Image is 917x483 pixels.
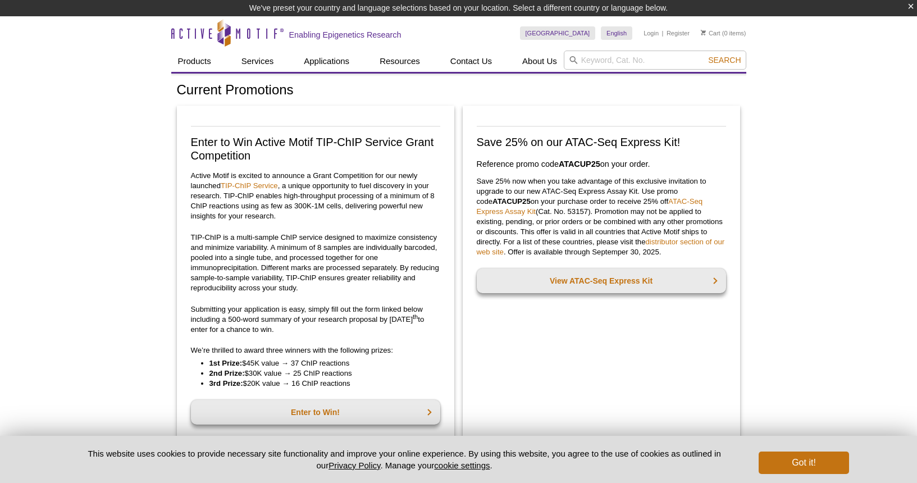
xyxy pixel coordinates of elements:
[667,29,690,37] a: Register
[177,83,741,99] h1: Current Promotions
[705,55,744,65] button: Search
[708,56,741,65] span: Search
[221,181,278,190] a: TIP-ChIP Service
[701,30,706,35] img: Your Cart
[477,176,726,257] p: Save 25% now when you take advantage of this exclusive invitation to upgrade to our new ATAC-Seq ...
[191,345,440,356] p: We’re thrilled to award three winners with the following prizes:
[413,313,418,320] sup: th
[559,160,600,168] strong: ATACUP25
[209,359,243,367] strong: 1st Prize:
[477,238,725,256] a: distributor section of our web site
[434,461,490,470] button: cookie settings
[209,358,429,368] li: $45K value → 37 ChIP reactions
[235,51,281,72] a: Services
[701,26,746,40] li: (0 items)
[515,51,564,72] a: About Us
[209,369,245,377] strong: 2nd Prize:
[373,51,427,72] a: Resources
[191,135,440,162] h2: Enter to Win Active Motif TIP-ChIP Service Grant Competition
[444,51,499,72] a: Contact Us
[191,126,440,127] img: TIP-ChIP Service Grant Competition
[297,51,356,72] a: Applications
[564,51,746,70] input: Keyword, Cat. No.
[209,379,429,389] li: $20K value → 16 ChIP reactions
[191,400,440,425] a: Enter to Win!
[477,126,726,127] img: Save on ATAC-Seq Express Assay Kit
[191,171,440,221] p: Active Motif is excited to announce a Grant Competition for our newly launched , a unique opportu...
[644,29,659,37] a: Login
[329,461,380,470] a: Privacy Policy
[209,368,429,379] li: $30K value → 25 ChIP reactions
[601,26,632,40] a: English
[701,29,720,37] a: Cart
[477,157,726,171] h3: Reference promo code on your order.
[662,26,664,40] li: |
[477,268,726,293] a: View ATAC-Seq Express Kit
[69,448,741,471] p: This website uses cookies to provide necessary site functionality and improve your online experie...
[171,51,218,72] a: Products
[759,452,848,474] button: Got it!
[520,26,596,40] a: [GEOGRAPHIC_DATA]
[289,30,402,40] h2: Enabling Epigenetics Research
[477,135,726,149] h2: Save 25% on our ATAC-Seq Express Kit!
[492,197,531,206] strong: ATACUP25
[191,304,440,335] p: Submitting your application is easy, simply fill out the form linked below including a 500-word s...
[191,233,440,293] p: TIP-ChIP is a multi-sample ChIP service designed to maximize consistency and minimize variability...
[477,197,703,216] a: ATAC-Seq Express Assay Kit
[209,379,243,388] strong: 3rd Prize:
